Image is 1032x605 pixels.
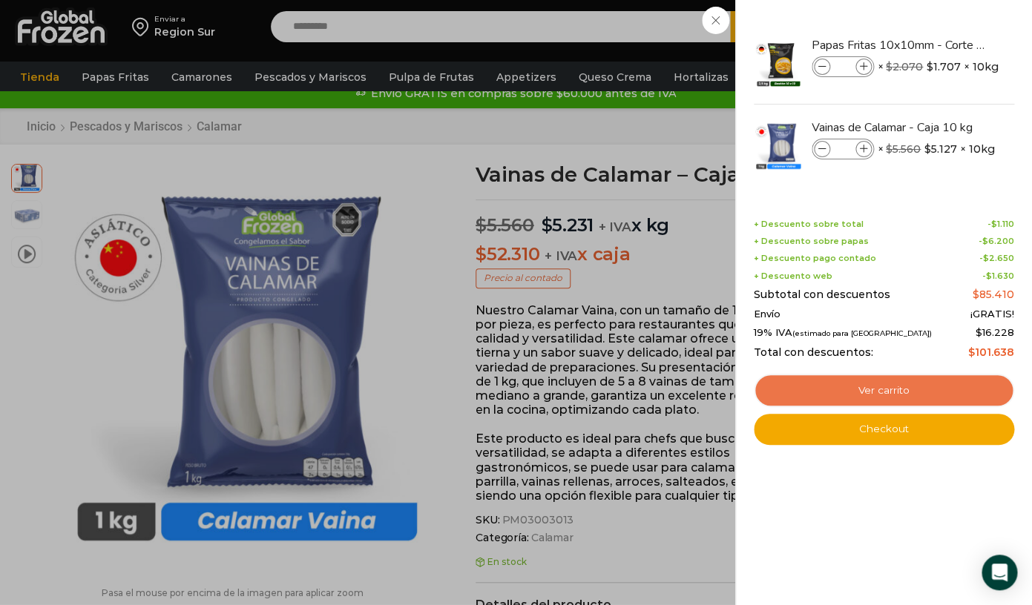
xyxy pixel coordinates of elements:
[924,142,957,156] bdi: 5.127
[979,237,1014,246] span: -
[986,271,992,281] span: $
[792,329,932,337] small: (estimado para [GEOGRAPHIC_DATA])
[754,327,932,339] span: 19% IVA
[832,59,854,75] input: Product quantity
[754,346,873,359] span: Total con descuentos:
[754,414,1014,445] a: Checkout
[754,237,869,246] span: + Descuento sobre papas
[754,288,890,301] span: Subtotal con descuentos
[832,141,854,157] input: Product quantity
[878,139,995,159] span: × × 10kg
[970,308,1014,320] span: ¡GRATIS!
[924,142,931,156] span: $
[927,59,961,74] bdi: 1.707
[886,60,923,73] bdi: 2.070
[886,60,893,73] span: $
[886,142,921,156] bdi: 5.560
[982,236,1014,246] bdi: 6.200
[968,346,975,359] span: $
[973,288,979,301] span: $
[983,253,1014,263] bdi: 2.650
[968,346,1014,359] bdi: 101.638
[982,271,1014,281] span: -
[754,374,1014,408] a: Ver carrito
[754,308,780,320] span: Envío
[982,555,1017,590] div: Open Intercom Messenger
[812,37,988,53] a: Papas Fritas 10x10mm - Corte Bastón - Caja 10 kg
[754,219,864,229] span: + Descuento sobre total
[878,56,999,77] span: × × 10kg
[973,288,1014,301] bdi: 85.410
[983,253,989,263] span: $
[754,271,832,281] span: + Descuento web
[987,219,1014,229] span: -
[976,326,1014,338] span: 16.228
[886,142,893,156] span: $
[991,219,1014,229] bdi: 1.110
[976,326,982,338] span: $
[979,254,1014,263] span: -
[927,59,933,74] span: $
[812,119,988,136] a: Vainas de Calamar - Caja 10 kg
[754,254,876,263] span: + Descuento pago contado
[982,236,988,246] span: $
[986,271,1014,281] bdi: 1.630
[991,219,997,229] span: $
